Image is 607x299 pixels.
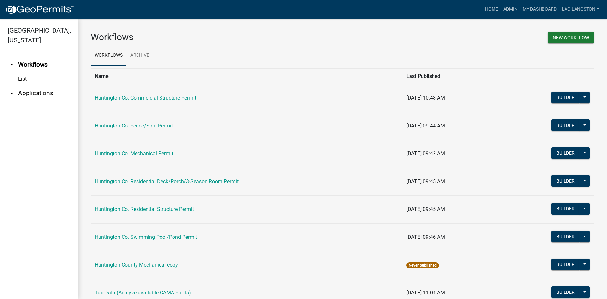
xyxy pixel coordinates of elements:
a: Huntington Co. Swimming Pool/Pond Permit [95,234,197,240]
span: Never published [406,262,439,268]
a: Huntington Co. Mechanical Permit [95,150,173,157]
button: Builder [551,203,580,215]
i: arrow_drop_down [8,89,16,97]
a: Huntington Co. Commercial Structure Permit [95,95,196,101]
button: Builder [551,286,580,298]
span: [DATE] 09:45 AM [406,178,445,184]
span: [DATE] 11:04 AM [406,290,445,296]
button: Builder [551,231,580,242]
button: Builder [551,119,580,131]
a: Huntington Co. Fence/Sign Permit [95,123,173,129]
a: My Dashboard [520,3,559,16]
span: [DATE] 09:42 AM [406,150,445,157]
a: Tax Data (Analyze available CAMA Fields) [95,290,191,296]
span: [DATE] 10:48 AM [406,95,445,101]
button: New Workflow [548,32,594,43]
th: Last Published [402,68,498,84]
a: Huntington Co. Residential Structure Permit [95,206,194,212]
button: Builder [551,147,580,159]
button: Builder [551,92,580,103]
span: [DATE] 09:44 AM [406,123,445,129]
a: Huntington Co. Residential Deck/Porch/3-Season Room Permit [95,178,239,184]
a: Workflows [91,45,126,66]
a: Huntington County Mechanical-copy [95,262,178,268]
h3: Workflows [91,32,338,43]
th: Name [91,68,402,84]
a: LaciLangston [559,3,602,16]
i: arrow_drop_up [8,61,16,69]
a: Admin [501,3,520,16]
a: Home [482,3,501,16]
span: [DATE] 09:45 AM [406,206,445,212]
a: Archive [126,45,153,66]
button: Builder [551,259,580,270]
button: Builder [551,175,580,187]
span: [DATE] 09:46 AM [406,234,445,240]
